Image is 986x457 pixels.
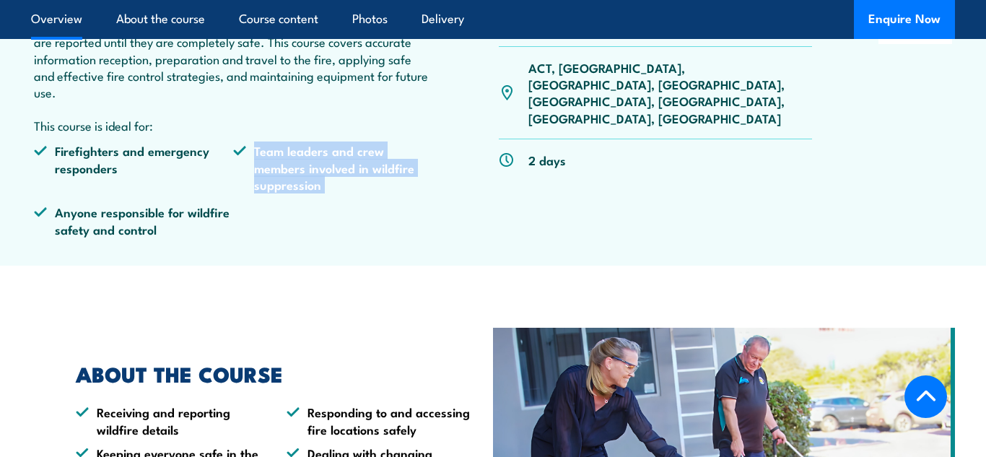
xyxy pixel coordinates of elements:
[76,364,471,383] h2: ABOUT THE COURSE
[34,117,432,134] p: This course is ideal for:
[528,59,812,127] p: ACT, [GEOGRAPHIC_DATA], [GEOGRAPHIC_DATA], [GEOGRAPHIC_DATA], [GEOGRAPHIC_DATA], [GEOGRAPHIC_DATA...
[528,152,566,168] p: 2 days
[34,17,432,101] p: Learn how to work as a team to suppress wildfires from the moment they are reported until they ar...
[76,404,261,438] li: Receiving and reporting wildfire details
[34,204,233,238] li: Anyone responsible for wildfire safety and control
[34,142,233,193] li: Firefighters and emergency responders
[233,142,432,193] li: Team leaders and crew members involved in wildfire suppression
[287,404,471,438] li: Responding to and accessing fire locations safely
